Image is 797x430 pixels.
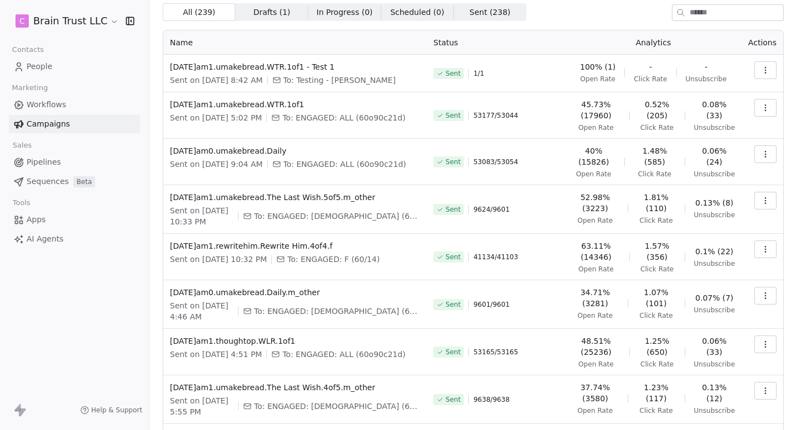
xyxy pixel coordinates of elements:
[572,192,619,214] span: 52.98% (3223)
[576,170,612,179] span: Open Rate
[254,306,420,317] span: To: ENGAGED: MALE (60/14) + 1 more
[170,382,420,393] span: [DATE]am1.umakebread.The Last Wish.4of5.m_other
[27,233,64,245] span: AI Agents
[9,153,140,171] a: Pipelines
[636,192,675,214] span: 1.81% (110)
[694,382,735,404] span: 0.13% (12)
[254,401,420,412] span: To: ENGAGED: MALE (60/14) + 1 more
[73,176,95,187] span: Beta
[705,61,707,72] span: -
[9,57,140,76] a: People
[572,240,620,263] span: 63.11% (14346)
[170,349,262,360] span: Sent on [DATE] 4:51 PM
[170,287,420,298] span: [DATE]am0.umakebread.Daily.m_other
[91,406,142,415] span: Help & Support
[27,99,66,111] span: Workflows
[170,205,234,227] span: Sent on [DATE] 10:33 PM
[473,253,518,261] span: 41134 / 41103
[27,118,70,130] span: Campaigns
[580,61,615,72] span: 100% (1)
[580,75,615,83] span: Open Rate
[578,360,614,369] span: Open Rate
[446,300,460,309] span: Sent
[639,216,672,225] span: Click Rate
[694,145,735,167] span: 0.06% (24)
[473,69,484,78] span: 1 / 1
[639,406,672,415] span: Click Rate
[7,80,53,96] span: Marketing
[694,211,735,219] span: Unsubscribe
[694,123,735,132] span: Unsubscribe
[695,197,733,208] span: 0.13% (8)
[578,265,614,274] span: Open Rate
[640,360,674,369] span: Click Rate
[636,287,675,309] span: 1.07% (101)
[170,61,420,72] span: [DATE]am1.umakebread.WTR.1of1 - Test 1
[446,348,460,356] span: Sent
[9,230,140,248] a: AI Agents
[446,395,460,404] span: Sent
[446,205,460,214] span: Sent
[27,156,61,168] span: Pipelines
[446,111,460,120] span: Sent
[80,406,142,415] a: Help & Support
[638,170,671,179] span: Click Rate
[33,14,107,28] span: Brain Trust LLC
[170,300,234,322] span: Sent on [DATE] 4:46 AM
[19,15,25,27] span: C
[170,395,234,417] span: Sent on [DATE] 5:55 PM
[572,335,620,358] span: 48.51% (25236)
[473,395,509,404] span: 9638 / 9638
[640,265,674,274] span: Click Rate
[469,7,510,18] span: Sent ( 238 )
[163,30,427,55] th: Name
[170,145,420,156] span: [DATE]am0.umakebread.Daily
[170,240,420,251] span: [DATE]am1.rewritehim.Rewrite Him.4of4.f
[572,145,615,167] span: 40% (15826)
[694,406,735,415] span: Unsubscribe
[446,253,460,261] span: Sent
[694,259,735,268] span: Unsubscribe
[282,112,405,123] span: To: ENGAGED: ALL (60o90c21d)
[473,205,509,214] span: 9624 / 9601
[572,99,620,121] span: 45.73% (17960)
[572,382,619,404] span: 37.74% (3580)
[694,99,735,121] span: 0.08% (33)
[170,75,263,86] span: Sent on [DATE] 8:42 AM
[639,99,676,121] span: 0.52% (205)
[253,7,291,18] span: Drafts ( 1 )
[695,246,733,257] span: 0.1% (22)
[170,112,262,123] span: Sent on [DATE] 5:02 PM
[446,69,460,78] span: Sent
[287,254,380,265] span: To: ENGAGED: F (60/14)
[427,30,565,55] th: Status
[170,159,263,170] span: Sent on [DATE] 9:04 AM
[170,254,267,265] span: Sent on [DATE] 10:32 PM
[170,99,420,110] span: [DATE]am1.umakebread.WTR.1of1
[649,61,652,72] span: -
[694,360,735,369] span: Unsubscribe
[8,137,37,154] span: Sales
[473,300,509,309] span: 9601 / 9601
[473,158,518,166] span: 53083 / 53054
[27,176,69,187] span: Sequences
[640,123,674,132] span: Click Rate
[572,287,619,309] span: 34.71% (3281)
[317,7,373,18] span: In Progress ( 0 )
[8,195,35,211] span: Tools
[634,75,667,83] span: Click Rate
[742,30,783,55] th: Actions
[694,170,735,179] span: Unsubscribe
[578,123,614,132] span: Open Rate
[9,96,140,114] a: Workflows
[27,214,46,226] span: Apps
[694,335,735,358] span: 0.06% (33)
[578,216,613,225] span: Open Rate
[578,311,613,320] span: Open Rate
[639,240,676,263] span: 1.57% (356)
[636,382,675,404] span: 1.23% (117)
[634,145,675,167] span: 1.48% (585)
[27,61,53,72] span: People
[578,406,613,415] span: Open Rate
[694,306,735,314] span: Unsubscribe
